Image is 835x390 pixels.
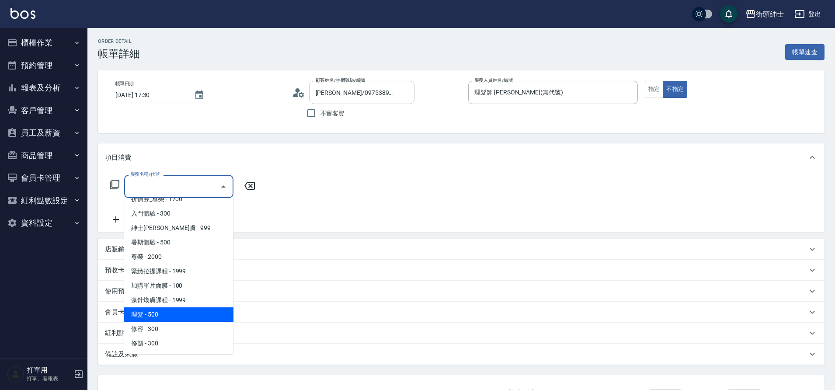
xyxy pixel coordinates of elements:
[124,322,233,336] span: 修容 - 300
[720,5,738,23] button: save
[124,307,233,322] span: 理髮 - 500
[124,235,233,250] span: 暑期體驗 - 500
[124,279,233,293] span: 加購單片面膜 - 100
[105,328,157,338] p: 紅利點數
[105,245,131,254] p: 店販銷售
[10,8,35,19] img: Logo
[3,31,84,54] button: 櫃檯作業
[130,171,160,178] label: 服務名稱/代號
[791,6,825,22] button: 登出
[785,44,825,60] button: 帳單速查
[3,189,84,212] button: 紅利點數設定
[115,80,134,87] label: 帳單日期
[189,85,210,106] button: Choose date, selected date is 2025-10-11
[105,287,138,296] p: 使用預收卡
[27,375,71,383] p: 打單、看報表
[98,143,825,171] div: 項目消費
[105,308,138,317] p: 會員卡銷售
[3,54,84,77] button: 預約管理
[3,77,84,99] button: 報表及分析
[124,206,233,221] span: 入門體驗 - 300
[27,366,71,375] h5: 打單用
[124,250,233,264] span: 尊榮 - 2000
[124,264,233,279] span: 緊緻拉提課程 - 1999
[474,77,513,84] label: 服務人員姓名/編號
[124,192,233,206] span: 折價券_尊榮 - 1700
[98,281,825,302] div: 使用預收卡編輯訂單不得編輯預收卡使用
[124,293,233,307] span: 藻針煥膚課程 - 1999
[3,144,84,167] button: 商品管理
[216,180,230,194] button: Close
[124,336,233,351] span: 修鬍 - 300
[3,167,84,189] button: 會員卡管理
[105,153,131,162] p: 項目消費
[105,266,138,275] p: 預收卡販賣
[98,239,825,260] div: 店販銷售
[645,81,664,98] button: 指定
[320,109,345,118] span: 不留客資
[98,260,825,281] div: 預收卡販賣
[98,38,140,44] h2: Order detail
[742,5,787,23] button: 街頭紳士
[124,221,233,235] span: 紳士[PERSON_NAME]膚 - 999
[115,88,185,102] input: YYYY/MM/DD hh:mm
[663,81,687,98] button: 不指定
[7,366,24,383] img: Person
[98,302,825,323] div: 會員卡銷售
[105,350,138,359] p: 備註及來源
[3,212,84,234] button: 資料設定
[3,122,84,144] button: 員工及薪資
[3,99,84,122] button: 客戶管理
[756,9,784,20] div: 街頭紳士
[98,48,140,60] h3: 帳單詳細
[98,323,825,344] div: 紅利點數剩餘點數: 0
[98,171,825,232] div: 項目消費
[316,77,365,84] label: 顧客姓名/手機號碼/編號
[98,344,825,365] div: 備註及來源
